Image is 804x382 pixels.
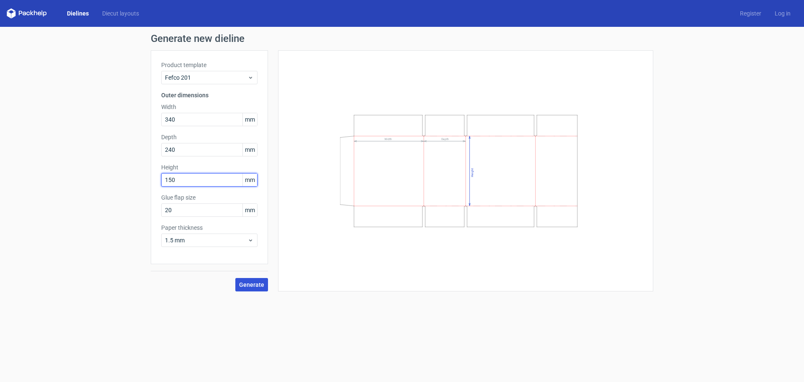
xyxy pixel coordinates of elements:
span: Generate [239,282,264,288]
label: Paper thickness [161,223,258,232]
text: Depth [441,138,449,141]
text: Height [471,168,474,177]
span: mm [242,113,257,126]
label: Glue flap size [161,193,258,202]
label: Product template [161,61,258,69]
label: Height [161,163,258,172]
button: Generate [235,278,268,291]
a: Register [733,9,768,18]
span: 1.5 mm [165,236,247,244]
span: mm [242,174,257,186]
span: Fefco 201 [165,73,247,82]
h1: Generate new dieline [151,34,653,44]
span: mm [242,204,257,216]
label: Depth [161,133,258,141]
span: mm [242,143,257,156]
a: Dielines [60,9,95,18]
label: Width [161,103,258,111]
a: Log in [768,9,797,18]
a: Diecut layouts [95,9,146,18]
text: Width [384,138,392,141]
h3: Outer dimensions [161,91,258,99]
